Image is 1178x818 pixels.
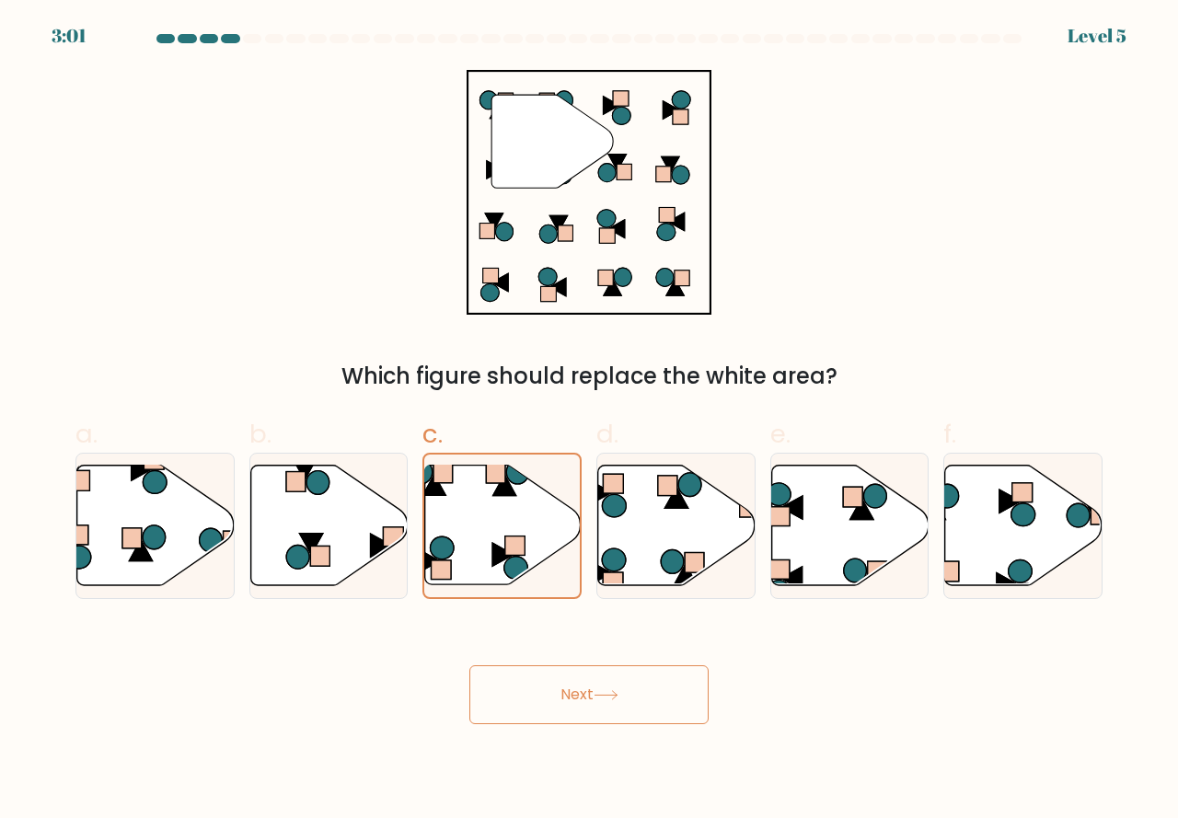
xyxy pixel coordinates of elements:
[1068,22,1126,50] div: Level 5
[469,665,709,724] button: Next
[249,416,271,452] span: b.
[943,416,956,452] span: f.
[596,416,618,452] span: d.
[491,95,613,188] g: "
[52,22,87,50] div: 3:01
[422,416,443,452] span: c.
[770,416,791,452] span: e.
[75,416,98,452] span: a.
[87,360,1091,393] div: Which figure should replace the white area?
